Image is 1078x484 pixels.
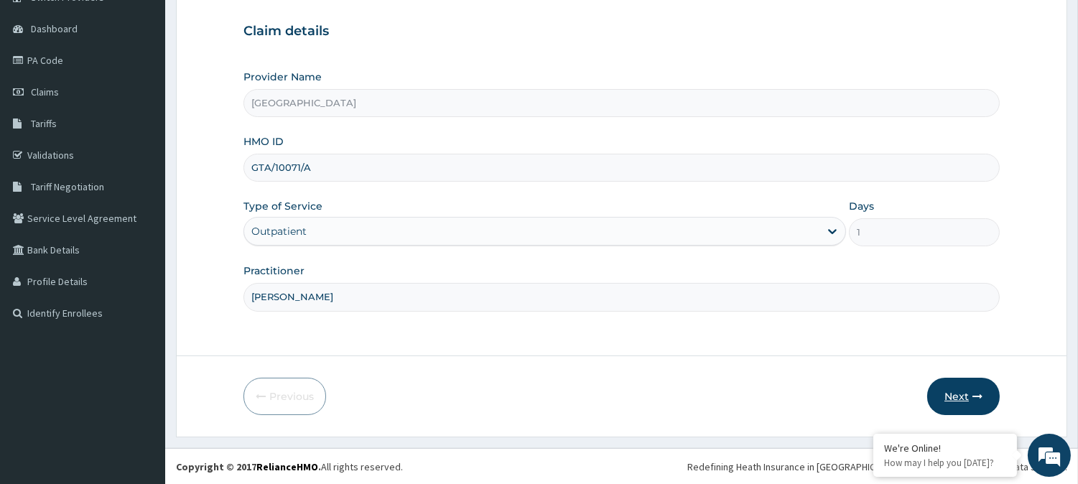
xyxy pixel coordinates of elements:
[243,283,1000,311] input: Enter Name
[31,117,57,130] span: Tariffs
[31,85,59,98] span: Claims
[243,378,326,415] button: Previous
[243,154,1000,182] input: Enter HMO ID
[176,460,321,473] strong: Copyright © 2017 .
[243,24,1000,39] h3: Claim details
[236,7,270,42] div: Minimize live chat window
[687,460,1067,474] div: Redefining Heath Insurance in [GEOGRAPHIC_DATA] using Telemedicine and Data Science!
[7,327,274,378] textarea: Type your message and hit 'Enter'
[251,224,307,238] div: Outpatient
[31,180,104,193] span: Tariff Negotiation
[884,442,1006,455] div: We're Online!
[243,70,322,84] label: Provider Name
[884,457,1006,469] p: How may I help you today?
[243,264,305,278] label: Practitioner
[927,378,1000,415] button: Next
[31,22,78,35] span: Dashboard
[849,199,874,213] label: Days
[75,80,241,99] div: Chat with us now
[243,134,284,149] label: HMO ID
[27,72,58,108] img: d_794563401_company_1708531726252_794563401
[243,199,322,213] label: Type of Service
[83,149,198,294] span: We're online!
[256,460,318,473] a: RelianceHMO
